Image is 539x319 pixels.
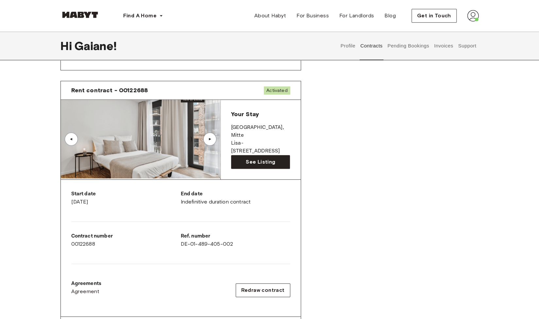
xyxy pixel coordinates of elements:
[60,11,100,18] img: Habyt
[241,286,285,294] span: Redraw contract
[231,155,290,169] a: See Listing
[339,12,374,20] span: For Landlords
[71,288,102,295] a: Agreement
[387,31,430,60] button: Pending Bookings
[340,31,356,60] button: Profile
[417,12,451,20] span: Get in Touch
[71,288,100,295] span: Agreement
[181,190,290,198] p: End date
[181,190,290,206] div: Indefinitive duration contract
[296,12,329,20] span: For Business
[60,39,75,53] span: Hi
[71,232,181,240] p: Contract number
[71,86,148,94] span: Rent contract - 00122688
[68,137,75,141] div: ▲
[61,100,220,178] img: Image of the room
[334,9,379,22] a: For Landlords
[123,12,157,20] span: Find A Home
[231,111,259,118] span: Your Stay
[231,124,290,139] p: [GEOGRAPHIC_DATA] , Mitte
[379,9,401,22] a: Blog
[338,31,479,60] div: user profile tabs
[412,9,457,23] button: Get in Touch
[181,232,290,248] div: DE-01-489-405-002
[467,10,479,22] img: avatar
[181,232,290,240] p: Ref. number
[71,232,181,248] div: 00122688
[231,139,290,155] p: Lisa-[STREET_ADDRESS]
[207,137,213,141] div: ▲
[360,31,383,60] button: Contracts
[433,31,454,60] button: Invoices
[71,280,102,288] p: Agreements
[236,283,290,297] button: Redraw contract
[75,39,117,53] span: Gaiane !
[384,12,396,20] span: Blog
[291,9,334,22] a: For Business
[457,31,477,60] button: Support
[118,9,168,22] button: Find A Home
[249,9,291,22] a: About Habyt
[71,190,181,206] div: [DATE]
[264,86,290,95] span: Activated
[254,12,286,20] span: About Habyt
[246,158,275,166] span: See Listing
[71,190,181,198] p: Start date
